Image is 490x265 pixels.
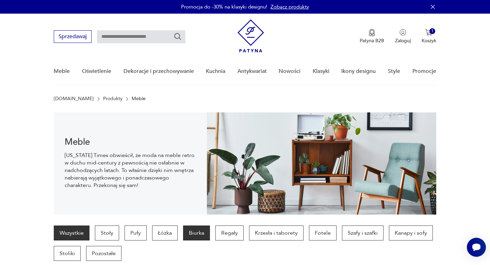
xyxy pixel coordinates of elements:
a: Dekoracje i przechowywanie [124,58,194,84]
p: Patyna B2B [360,37,384,44]
p: Promocja do -30% na klasyki designu! [181,3,267,10]
a: Łóżka [152,225,178,240]
a: Nowości [279,58,300,84]
a: Krzesła i taborety [249,225,304,240]
a: Sprzedawaj [54,35,92,40]
a: Szafy i szafki [342,225,383,240]
p: Zaloguj [395,37,411,44]
img: Ikonka użytkownika [399,29,406,36]
a: Pozostałe [86,246,121,261]
img: Meble [207,112,436,215]
iframe: Smartsupp widget button [467,238,486,257]
a: Promocje [412,58,436,84]
p: Meble [132,96,146,102]
a: Antykwariat [238,58,267,84]
button: 1Koszyk [422,29,436,44]
button: Patyna B2B [360,29,384,44]
a: Meble [54,58,70,84]
a: Wszystkie [54,225,89,240]
img: Patyna - sklep z meblami i dekoracjami vintage [238,19,264,52]
a: Regały [215,225,244,240]
a: Fotele [309,225,337,240]
div: 1 [429,28,435,34]
a: Klasyki [313,58,329,84]
button: Zaloguj [395,29,411,44]
p: Koszyk [422,37,436,44]
a: Kanapy i sofy [389,225,433,240]
a: Ikony designu [341,58,376,84]
h1: Meble [65,138,196,146]
a: Stoły [95,225,119,240]
a: Zobacz produkty [271,3,309,10]
a: Oświetlenie [82,58,111,84]
a: Pufy [125,225,147,240]
button: Sprzedawaj [54,30,92,43]
img: Ikona koszyka [425,29,432,36]
a: Biurka [183,225,210,240]
a: Kuchnia [206,58,225,84]
a: [DOMAIN_NAME] [54,96,94,102]
a: Style [388,58,400,84]
a: Stoliki [54,246,81,261]
a: Ikona medaluPatyna B2B [360,29,384,44]
a: Produkty [103,96,122,102]
button: Szukaj [174,32,182,41]
img: Ikona medalu [369,29,375,36]
p: [US_STATE] Times obwieścił, że moda na meble retro w duchu mid-century z pewnością nie osłabnie w... [65,152,196,189]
